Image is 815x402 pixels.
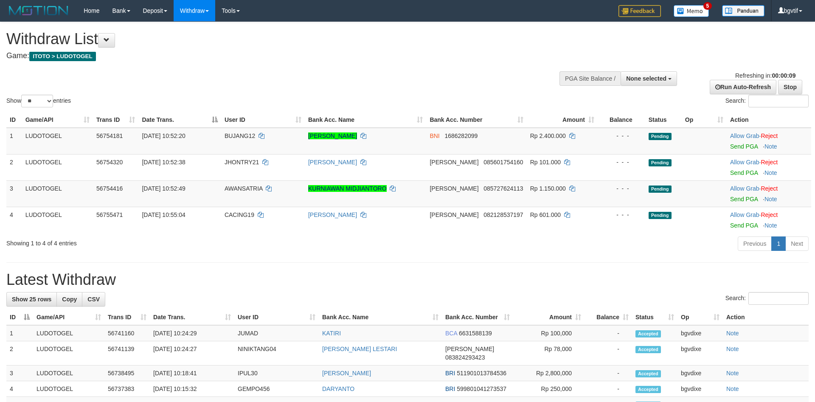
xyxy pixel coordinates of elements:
[104,365,150,381] td: 56738495
[234,325,319,341] td: JUMAD
[6,207,22,233] td: 4
[234,381,319,397] td: GEMPO456
[513,325,585,341] td: Rp 100,000
[308,132,357,139] a: [PERSON_NAME]
[677,325,723,341] td: bgvdixe
[761,211,778,218] a: Reject
[778,80,802,94] a: Stop
[725,95,809,107] label: Search:
[730,132,761,139] span: ·
[308,211,357,218] a: [PERSON_NAME]
[305,112,426,128] th: Bank Acc. Name: activate to sort column ascending
[442,309,513,325] th: Bank Acc. Number: activate to sort column ascending
[6,52,535,60] h4: Game:
[6,341,33,365] td: 2
[730,196,758,202] a: Send PGA
[142,132,185,139] span: [DATE] 10:52:20
[445,330,457,337] span: BCA
[96,159,123,166] span: 56754320
[772,72,795,79] strong: 00:00:09
[6,292,57,306] a: Show 25 rows
[6,112,22,128] th: ID
[618,5,661,17] img: Feedback.jpg
[6,31,535,48] h1: Withdraw List
[585,365,632,381] td: -
[730,132,759,139] a: Allow Grab
[738,236,772,251] a: Previous
[601,211,642,219] div: - - -
[6,128,22,155] td: 1
[632,309,677,325] th: Status: activate to sort column ascending
[748,292,809,305] input: Search:
[138,112,221,128] th: Date Trans.: activate to sort column descending
[426,112,526,128] th: Bank Acc. Number: activate to sort column ascending
[82,292,105,306] a: CSV
[726,330,739,337] a: Note
[483,211,523,218] span: Copy 082128537197 to clipboard
[730,211,761,218] span: ·
[677,381,723,397] td: bgvdixe
[33,365,104,381] td: LUDOTOGEL
[22,207,93,233] td: LUDOTOGEL
[722,5,764,17] img: panduan.png
[104,381,150,397] td: 56737383
[33,309,104,325] th: Game/API: activate to sort column ascending
[33,341,104,365] td: LUDOTOGEL
[748,95,809,107] input: Search:
[142,159,185,166] span: [DATE] 10:52:38
[626,75,666,82] span: None selected
[730,222,758,229] a: Send PGA
[430,211,478,218] span: [PERSON_NAME]
[677,365,723,381] td: bgvdixe
[527,112,598,128] th: Amount: activate to sort column ascending
[761,185,778,192] a: Reject
[150,325,234,341] td: [DATE] 10:24:29
[457,385,506,392] span: Copy 599801041273537 to clipboard
[761,132,778,139] a: Reject
[150,341,234,365] td: [DATE] 10:24:27
[674,5,709,17] img: Button%20Memo.svg
[601,158,642,166] div: - - -
[225,159,259,166] span: JHONTRY21
[308,185,387,192] a: KURNIAWAN MIDJIANTORO
[308,159,357,166] a: [PERSON_NAME]
[142,185,185,192] span: [DATE] 10:52:49
[725,292,809,305] label: Search:
[730,169,758,176] a: Send PGA
[150,381,234,397] td: [DATE] 10:15:32
[221,112,305,128] th: User ID: activate to sort column ascending
[87,296,100,303] span: CSV
[225,185,263,192] span: AWANSATRIA
[6,365,33,381] td: 3
[150,365,234,381] td: [DATE] 10:18:41
[29,52,96,61] span: ITOTO > LUDOTOGEL
[764,196,777,202] a: Note
[444,132,478,139] span: Copy 1686282099 to clipboard
[22,128,93,155] td: LUDOTOGEL
[430,159,478,166] span: [PERSON_NAME]
[735,72,795,79] span: Refreshing in:
[585,325,632,341] td: -
[22,180,93,207] td: LUDOTOGEL
[6,154,22,180] td: 2
[677,341,723,365] td: bgvdixe
[6,325,33,341] td: 1
[322,385,354,392] a: DARYANTO
[645,112,682,128] th: Status
[649,133,672,140] span: Pending
[727,112,811,128] th: Action
[649,186,672,193] span: Pending
[104,341,150,365] td: 56741139
[635,370,661,377] span: Accepted
[601,132,642,140] div: - - -
[585,381,632,397] td: -
[649,159,672,166] span: Pending
[6,309,33,325] th: ID: activate to sort column descending
[513,365,585,381] td: Rp 2,800,000
[730,159,761,166] span: ·
[96,132,123,139] span: 56754181
[142,211,185,218] span: [DATE] 10:55:04
[225,132,255,139] span: BUJANG12
[726,346,739,352] a: Note
[601,184,642,193] div: - - -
